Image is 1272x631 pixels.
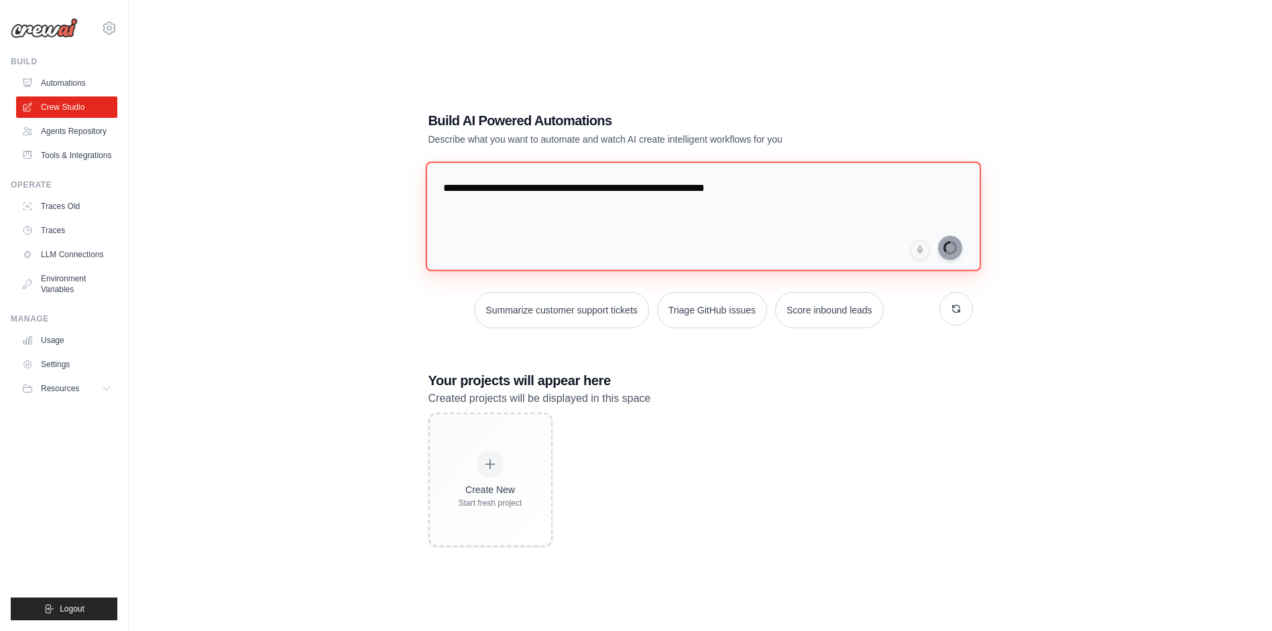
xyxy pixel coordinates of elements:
a: Traces [16,220,117,241]
p: Created projects will be displayed in this space [428,390,973,407]
h3: Your projects will appear here [428,371,973,390]
div: Start fresh project [459,498,522,508]
div: Manage [11,313,117,324]
a: Traces Old [16,196,117,217]
img: Logo [11,18,78,38]
p: Describe what you want to automate and watch AI create intelligent workflows for you [428,133,879,146]
button: Resources [16,378,117,399]
a: Usage [16,330,117,351]
a: Environment Variables [16,268,117,300]
button: Click to speak your automation idea [910,240,930,260]
a: Settings [16,354,117,375]
button: Triage GitHub issues [657,292,767,328]
button: Get new suggestions [939,292,973,326]
button: Score inbound leads [775,292,884,328]
span: Logout [60,604,84,614]
a: Agents Repository [16,121,117,142]
div: Build [11,56,117,67]
a: LLM Connections [16,244,117,265]
div: Operate [11,180,117,190]
h1: Build AI Powered Automations [428,111,879,130]
div: Create New [459,483,522,496]
button: Summarize customer support tickets [474,292,648,328]
span: Resources [41,383,79,394]
a: Tools & Integrations [16,145,117,166]
a: Crew Studio [16,96,117,118]
a: Automations [16,72,117,94]
button: Logout [11,598,117,620]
